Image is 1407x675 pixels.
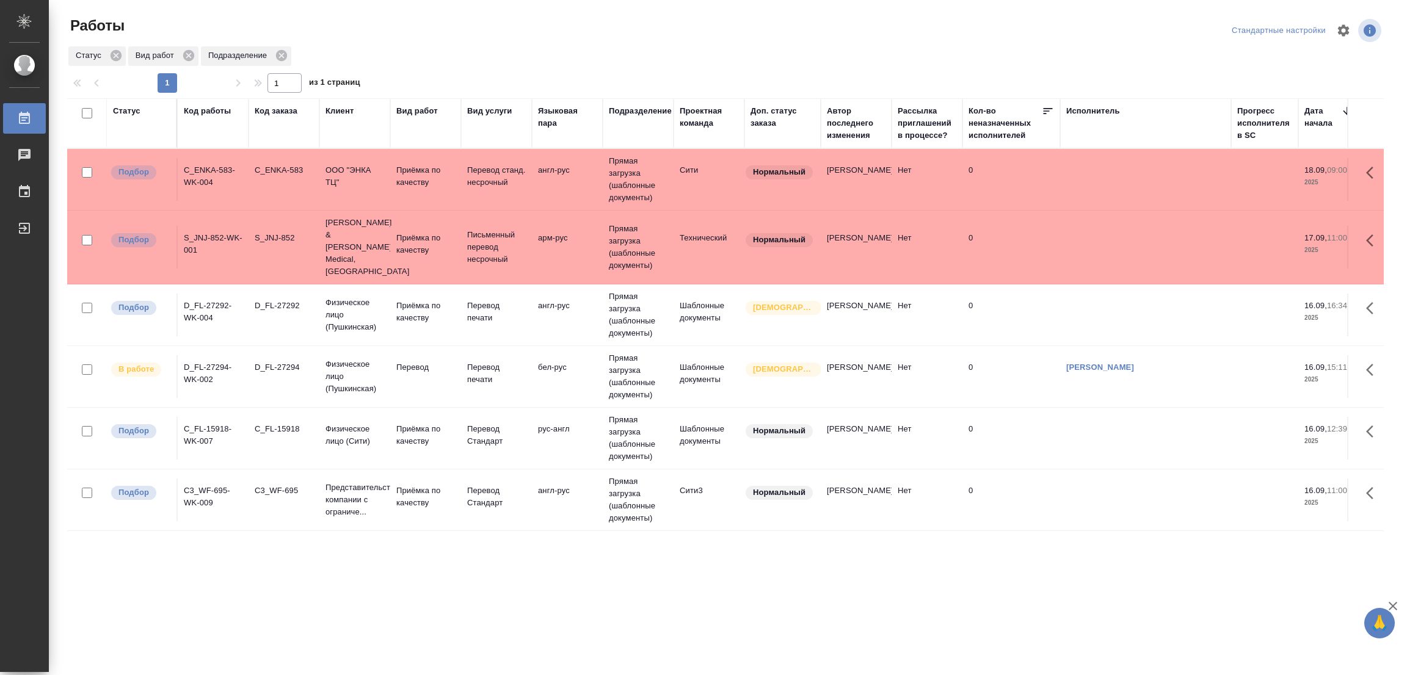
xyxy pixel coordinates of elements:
[1359,417,1388,446] button: Здесь прячутся важные кнопки
[1237,105,1292,142] div: Прогресс исполнителя в SC
[113,105,140,117] div: Статус
[603,149,674,210] td: Прямая загрузка (шаблонные документы)
[1329,16,1358,45] span: Настроить таблицу
[396,485,455,509] p: Приёмка по качеству
[827,105,885,142] div: Автор последнего изменения
[821,478,892,521] td: [PERSON_NAME]
[674,417,744,460] td: Шаблонные документы
[110,485,170,501] div: Можно подбирать исполнителей
[1327,424,1347,433] p: 12:39
[1304,363,1327,372] p: 16.09,
[1304,435,1353,447] p: 2025
[603,531,674,592] td: Прямая загрузка (шаблонные документы)
[255,485,313,497] div: C3_WF-695
[532,355,603,398] td: бел-рус
[1304,165,1327,175] p: 18.09,
[1327,165,1347,175] p: 09:00
[532,294,603,336] td: англ-рус
[821,294,892,336] td: [PERSON_NAME]
[821,226,892,269] td: [PERSON_NAME]
[255,105,297,117] div: Код заказа
[1304,233,1327,242] p: 17.09,
[1304,374,1353,386] p: 2025
[467,105,512,117] div: Вид услуги
[118,486,149,499] p: Подбор
[396,423,455,447] p: Приёмка по качеству
[1359,158,1388,187] button: Здесь прячутся важные кнопки
[892,417,962,460] td: Нет
[821,158,892,201] td: [PERSON_NAME]
[467,361,526,386] p: Перевод печати
[467,423,526,447] p: Перевод Стандарт
[603,346,674,407] td: Прямая загрузка (шаблонные документы)
[118,166,149,178] p: Подбор
[962,158,1060,201] td: 0
[178,294,249,336] td: D_FL-27292-WK-004
[184,105,231,117] div: Код работы
[753,486,805,499] p: Нормальный
[892,226,962,269] td: Нет
[325,297,384,333] p: Физическое лицо (Пушкинская)
[603,217,674,278] td: Прямая загрузка (шаблонные документы)
[325,423,384,447] p: Физическое лицо (Сити)
[962,478,1060,521] td: 0
[753,301,814,314] p: [DEMOGRAPHIC_DATA]
[255,232,313,244] div: S_JNJ-852
[118,363,154,375] p: В работе
[751,105,815,129] div: Доп. статус заказа
[1359,355,1388,384] button: Здесь прячутся важные кнопки
[467,229,526,265] p: Письменный перевод несрочный
[325,358,384,395] p: Физическое лицо (Пушкинская)
[821,355,892,398] td: [PERSON_NAME]
[538,105,597,129] div: Языковая пара
[201,46,291,66] div: Подразделение
[208,49,271,62] p: Подразделение
[467,300,526,324] p: Перевод печати
[753,234,805,246] p: Нормальный
[325,105,354,117] div: Клиент
[892,294,962,336] td: Нет
[1327,486,1347,495] p: 11:00
[821,417,892,460] td: [PERSON_NAME]
[753,363,814,375] p: [DEMOGRAPHIC_DATA]
[178,478,249,521] td: C3_WF-695-WK-009
[110,300,170,316] div: Можно подбирать исполнителей
[962,355,1060,398] td: 0
[178,158,249,201] td: C_ENKA-583-WK-004
[1304,301,1327,310] p: 16.09,
[67,16,125,35] span: Работы
[1369,610,1390,636] span: 🙏
[118,425,149,437] p: Подбор
[255,361,313,374] div: D_FL-27294
[136,49,178,62] p: Вид работ
[255,423,313,435] div: C_FL-15918
[753,425,805,437] p: Нормальный
[396,300,455,324] p: Приёмка по качеству
[1066,105,1120,117] div: Исполнитель
[396,105,438,117] div: Вид работ
[680,105,738,129] div: Проектная команда
[892,355,962,398] td: Нет
[255,164,313,176] div: C_ENKA-583
[1327,301,1347,310] p: 16:34
[674,158,744,201] td: Сити
[128,46,198,66] div: Вид работ
[1304,312,1353,324] p: 2025
[110,423,170,439] div: Можно подбирать исполнителей
[1364,608,1395,638] button: 🙏
[674,355,744,398] td: Шаблонные документы
[1304,176,1353,189] p: 2025
[255,300,313,312] div: D_FL-27292
[532,417,603,460] td: рус-англ
[396,361,455,374] p: Перевод
[674,294,744,336] td: Шаблонные документы
[532,158,603,201] td: англ-рус
[892,158,962,201] td: Нет
[1229,21,1329,40] div: split button
[1066,363,1134,372] a: [PERSON_NAME]
[1304,497,1353,509] p: 2025
[76,49,106,62] p: Статус
[962,417,1060,460] td: 0
[753,166,805,178] p: Нормальный
[325,217,384,278] p: [PERSON_NAME] & [PERSON_NAME] Medical, [GEOGRAPHIC_DATA]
